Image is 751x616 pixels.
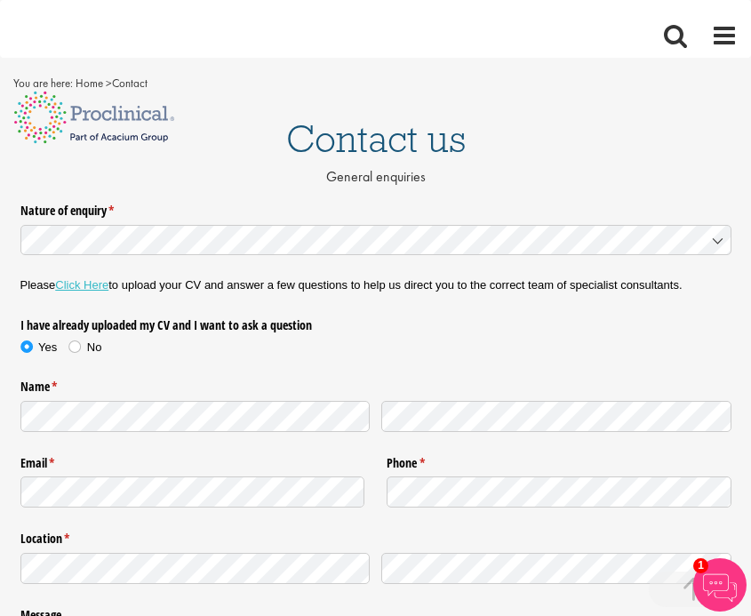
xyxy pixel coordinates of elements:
[693,558,708,573] span: 1
[38,340,57,354] span: Yes
[381,401,731,432] input: Last
[20,553,371,584] input: State / Province / Region
[76,76,103,91] a: breadcrumb link to Home
[20,196,731,219] label: Nature of enquiry
[76,76,148,91] span: Contact
[106,76,112,91] span: >
[20,277,731,293] p: Please to upload your CV and answer a few questions to help us direct you to the correct team of ...
[693,558,747,612] img: Chatbot
[20,524,731,548] legend: Location
[381,553,731,584] input: Country
[87,340,102,354] span: No
[387,448,731,471] label: Phone
[20,372,731,395] legend: Name
[55,278,108,292] a: Click Here
[20,448,365,471] label: Email
[20,310,365,333] legend: I have already uploaded my CV and I want to ask a question
[13,76,73,91] span: You are here:
[20,401,371,432] input: First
